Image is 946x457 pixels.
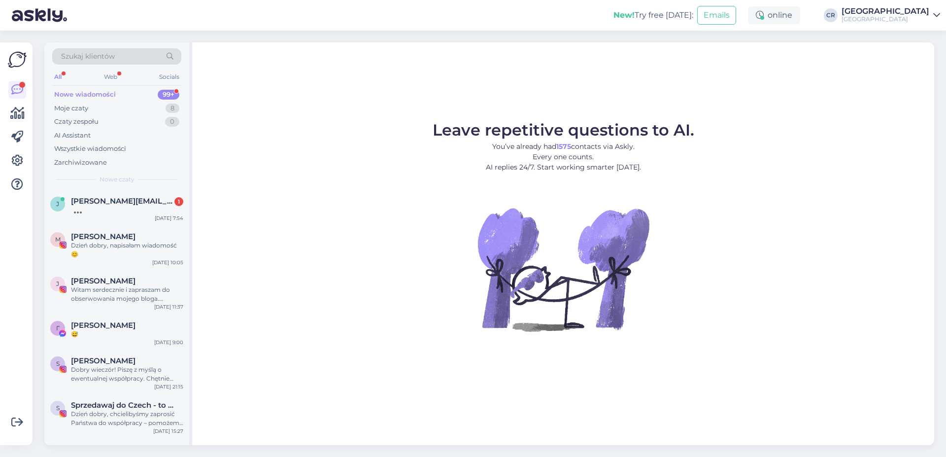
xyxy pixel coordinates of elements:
[52,70,64,83] div: All
[54,131,91,141] div: AI Assistant
[54,158,107,168] div: Zarchiwizowane
[102,70,119,83] div: Web
[842,7,929,15] div: [GEOGRAPHIC_DATA]
[556,142,571,151] b: 1575
[71,285,183,303] div: Witam serdecznie i zapraszam do obserwowania mojego bloga. Obecnie posiadam ponad 22 tys. followe...
[158,90,179,100] div: 99+
[174,197,183,206] div: 1
[54,104,88,113] div: Moje czaty
[613,10,635,20] b: New!
[71,277,135,285] span: Joanna Wesołek
[56,360,60,367] span: S
[842,7,940,23] a: [GEOGRAPHIC_DATA][GEOGRAPHIC_DATA]
[61,51,115,62] span: Szukaj klientów
[697,6,736,25] button: Emails
[165,117,179,127] div: 0
[154,383,183,390] div: [DATE] 21:15
[613,9,693,21] div: Try free [DATE]:
[100,175,135,184] span: Nowe czaty
[54,90,116,100] div: Nowe wiadomości
[166,104,179,113] div: 8
[71,410,183,427] div: Dzień dobry, chcielibyśmy zaprosić Państwa do współpracy – pomożemy dotrzeć do czeskich i [DEMOGR...
[474,180,652,358] img: No Chat active
[154,339,183,346] div: [DATE] 9:00
[54,117,99,127] div: Czaty zespołu
[842,15,929,23] div: [GEOGRAPHIC_DATA]
[152,259,183,266] div: [DATE] 10:05
[433,141,694,173] p: You’ve already had contacts via Askly. Every one counts. AI replies 24/7. Start working smarter [...
[8,50,27,69] img: Askly Logo
[71,330,183,339] div: 😅
[155,214,183,222] div: [DATE] 7:54
[71,321,135,330] span: Галина Попова
[748,6,800,24] div: online
[71,365,183,383] div: Dobry wieczór! Piszę z myślą o ewentualnej współpracy. Chętnie przygotuję materiały w ramach poby...
[54,144,126,154] div: Wszystkie wiadomości
[71,197,173,206] span: jitka.solomova@seznam.cz
[71,241,183,259] div: Dzień dobry, napisałam wiadomość 😊
[56,280,59,287] span: J
[71,401,173,410] span: Sprzedawaj do Czech - to proste!
[56,200,59,208] span: j
[56,324,60,332] span: Г
[56,404,60,412] span: S
[154,303,183,311] div: [DATE] 11:37
[71,356,135,365] span: Sylwia Tomczak
[71,232,135,241] span: Monika Kowalewska
[55,236,61,243] span: M
[153,427,183,435] div: [DATE] 15:27
[157,70,181,83] div: Socials
[824,8,838,22] div: CR
[433,120,694,140] span: Leave repetitive questions to AI.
